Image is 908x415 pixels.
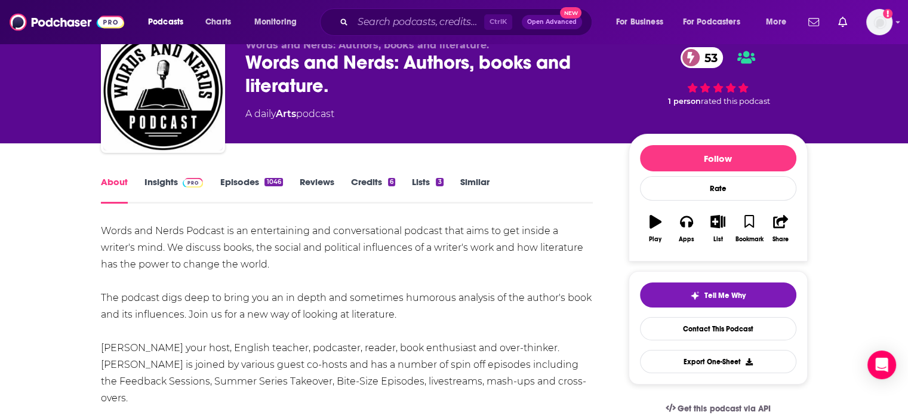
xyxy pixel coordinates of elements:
[148,14,183,30] span: Podcasts
[101,176,128,204] a: About
[144,176,204,204] a: InsightsPodchaser Pro
[103,31,223,150] img: Words and Nerds: Authors, books and literature.
[460,176,490,204] a: Similar
[608,13,678,32] button: open menu
[640,145,796,171] button: Follow
[702,207,733,250] button: List
[735,236,763,243] div: Bookmark
[254,14,297,30] span: Monitoring
[412,176,443,204] a: Lists3
[560,7,581,19] span: New
[758,13,801,32] button: open menu
[772,236,789,243] div: Share
[704,291,746,300] span: Tell Me Why
[640,282,796,308] button: tell me why sparkleTell Me Why
[734,207,765,250] button: Bookmark
[629,39,808,113] div: 53 1 personrated this podcast
[766,14,786,30] span: More
[690,291,700,300] img: tell me why sparkle
[640,317,796,340] a: Contact This Podcast
[246,13,312,32] button: open menu
[10,11,124,33] img: Podchaser - Follow, Share and Rate Podcasts
[140,13,199,32] button: open menu
[867,351,896,379] div: Open Intercom Messenger
[675,13,758,32] button: open menu
[220,176,282,204] a: Episodes1046
[692,47,724,68] span: 53
[866,9,892,35] img: User Profile
[671,207,702,250] button: Apps
[245,107,334,121] div: A daily podcast
[679,236,694,243] div: Apps
[668,97,701,106] span: 1 person
[678,404,770,414] span: Get this podcast via API
[353,13,484,32] input: Search podcasts, credits, & more...
[640,176,796,201] div: Rate
[681,47,724,68] a: 53
[701,97,770,106] span: rated this podcast
[883,9,892,19] svg: Add a profile image
[183,178,204,187] img: Podchaser Pro
[833,12,852,32] a: Show notifications dropdown
[522,15,582,29] button: Open AdvancedNew
[640,350,796,373] button: Export One-Sheet
[616,14,663,30] span: For Business
[866,9,892,35] button: Show profile menu
[351,176,395,204] a: Credits6
[276,108,296,119] a: Arts
[436,178,443,186] div: 3
[205,14,231,30] span: Charts
[713,236,723,243] div: List
[300,176,334,204] a: Reviews
[649,236,661,243] div: Play
[198,13,238,32] a: Charts
[683,14,740,30] span: For Podcasters
[527,19,577,25] span: Open Advanced
[245,39,489,51] span: Words and Nerds: Authors, books and literature.
[331,8,604,36] div: Search podcasts, credits, & more...
[388,178,395,186] div: 6
[640,207,671,250] button: Play
[866,9,892,35] span: Logged in as LaurenCarrane
[804,12,824,32] a: Show notifications dropdown
[264,178,282,186] div: 1046
[484,14,512,30] span: Ctrl K
[765,207,796,250] button: Share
